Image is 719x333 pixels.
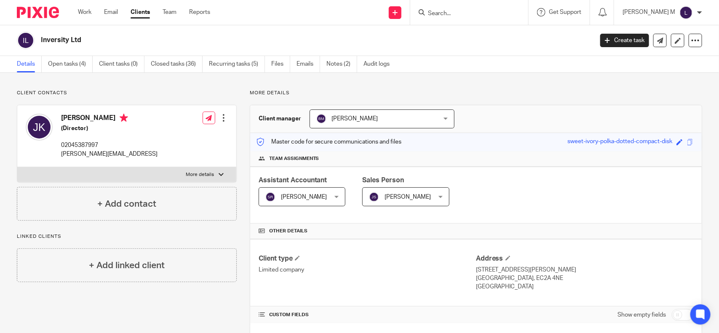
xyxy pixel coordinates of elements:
[151,56,203,72] a: Closed tasks (36)
[316,114,326,124] img: svg%3E
[17,56,42,72] a: Details
[385,194,431,200] span: [PERSON_NAME]
[259,312,476,318] h4: CUSTOM FIELDS
[186,171,214,178] p: More details
[163,8,176,16] a: Team
[89,259,165,272] h4: + Add linked client
[209,56,265,72] a: Recurring tasks (5)
[476,254,693,263] h4: Address
[17,7,59,18] img: Pixie
[364,56,396,72] a: Audit logs
[567,137,672,147] div: sweet-ivory-polka-dotted-compact-disk
[369,192,379,202] img: svg%3E
[259,177,327,184] span: Assistant Accountant
[26,114,53,141] img: svg%3E
[476,282,693,291] p: [GEOGRAPHIC_DATA]
[259,254,476,263] h4: Client type
[362,177,404,184] span: Sales Person
[326,56,357,72] a: Notes (2)
[61,141,158,149] p: 02045387997
[17,32,35,49] img: svg%3E
[189,8,210,16] a: Reports
[269,228,307,234] span: Other details
[131,8,150,16] a: Clients
[250,90,702,96] p: More details
[257,138,402,146] p: Master code for secure communications and files
[97,197,156,210] h4: + Add contact
[265,192,275,202] img: svg%3E
[78,8,91,16] a: Work
[271,56,290,72] a: Files
[61,114,158,124] h4: [PERSON_NAME]
[476,266,693,274] p: [STREET_ADDRESS][PERSON_NAME]
[600,34,649,47] a: Create task
[259,115,301,123] h3: Client manager
[104,8,118,16] a: Email
[332,116,378,122] span: [PERSON_NAME]
[48,56,93,72] a: Open tasks (4)
[679,6,693,19] img: svg%3E
[297,56,320,72] a: Emails
[269,155,319,162] span: Team assignments
[120,114,128,122] i: Primary
[17,233,237,240] p: Linked clients
[61,150,158,158] p: [PERSON_NAME][EMAIL_ADDRESS]
[17,90,237,96] p: Client contacts
[281,194,327,200] span: [PERSON_NAME]
[259,266,476,274] p: Limited company
[617,311,666,319] label: Show empty fields
[99,56,144,72] a: Client tasks (0)
[61,124,158,133] h5: (Director)
[476,274,693,282] p: [GEOGRAPHIC_DATA], EC2A 4NE
[41,36,478,45] h2: Inversity Ltd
